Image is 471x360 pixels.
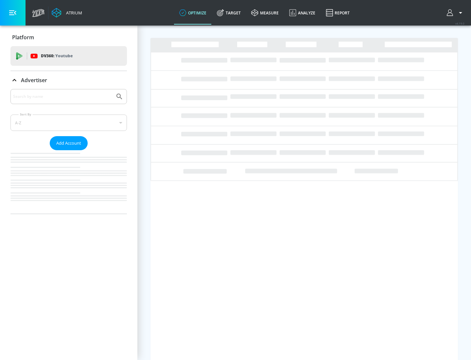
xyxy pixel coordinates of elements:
div: Platform [10,28,127,46]
nav: list of Advertiser [10,150,127,214]
p: DV360: [41,52,73,60]
div: Advertiser [10,89,127,214]
span: Add Account [56,139,81,147]
p: Youtube [55,52,73,59]
div: Advertiser [10,71,127,89]
div: Atrium [63,10,82,16]
a: measure [246,1,284,25]
span: v 4.19.0 [455,22,464,25]
a: Target [212,1,246,25]
button: Add Account [50,136,88,150]
div: DV360: Youtube [10,46,127,66]
label: Sort By [19,112,33,117]
a: Report [321,1,355,25]
p: Advertiser [21,77,47,84]
a: optimize [174,1,212,25]
div: A-Z [10,115,127,131]
a: Analyze [284,1,321,25]
p: Platform [12,34,34,41]
input: Search by name [13,92,112,101]
a: Atrium [52,8,82,18]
